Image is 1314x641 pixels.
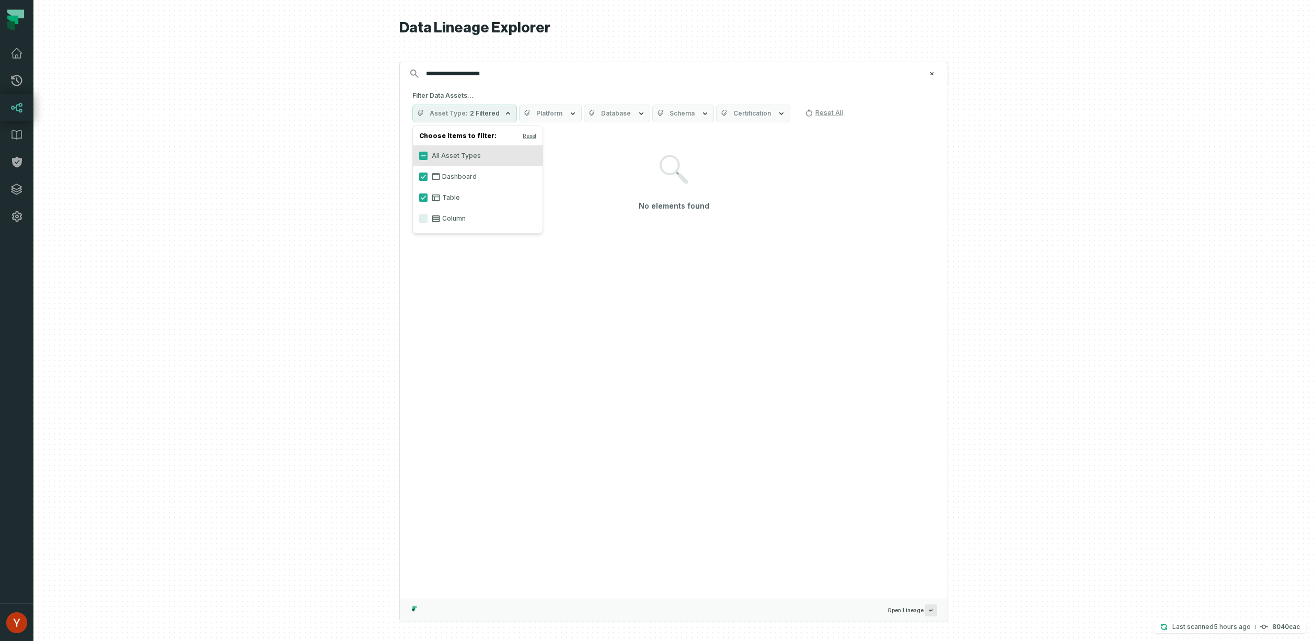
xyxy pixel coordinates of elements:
h4: 8040cac [1272,624,1300,630]
h5: Filter Data Assets... [412,91,935,100]
relative-time: Sep 15, 2025, 8:01 AM GMT+3 [1214,623,1251,631]
span: Open Lineage [887,604,937,616]
img: avatar of Yinon Nadav [6,612,27,633]
label: Dashboard [413,166,543,187]
span: Platform [536,109,562,118]
span: Schema [670,109,695,118]
button: Reset All [801,105,847,121]
button: Platform [519,105,582,122]
button: Clear search query [927,68,937,79]
button: Certification [716,105,790,122]
button: Asset Type2 Filtered [412,105,517,122]
button: Last scanned[DATE] 8:01:31 AM8040cac [1154,621,1306,633]
h4: No elements found [639,201,709,211]
label: Column [413,208,543,229]
span: Asset Type [430,109,468,118]
span: Certification [733,109,771,118]
h4: Choose items to filter: [413,130,543,145]
p: Last scanned [1172,622,1251,632]
button: Dashboard [419,173,428,181]
button: Table [419,193,428,202]
label: All Asset Types [413,145,543,166]
button: Schema [652,105,714,122]
span: 2 Filtered [470,109,500,118]
button: Database [584,105,650,122]
button: Column [419,214,428,223]
h1: Data Lineage Explorer [399,19,948,37]
span: Press ↵ to add a new Data Asset to the graph [925,604,937,616]
button: Reset [523,132,536,140]
div: Suggestions [400,129,948,599]
label: Table [413,187,543,208]
span: Database [601,109,631,118]
button: All Asset Types [419,152,428,160]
